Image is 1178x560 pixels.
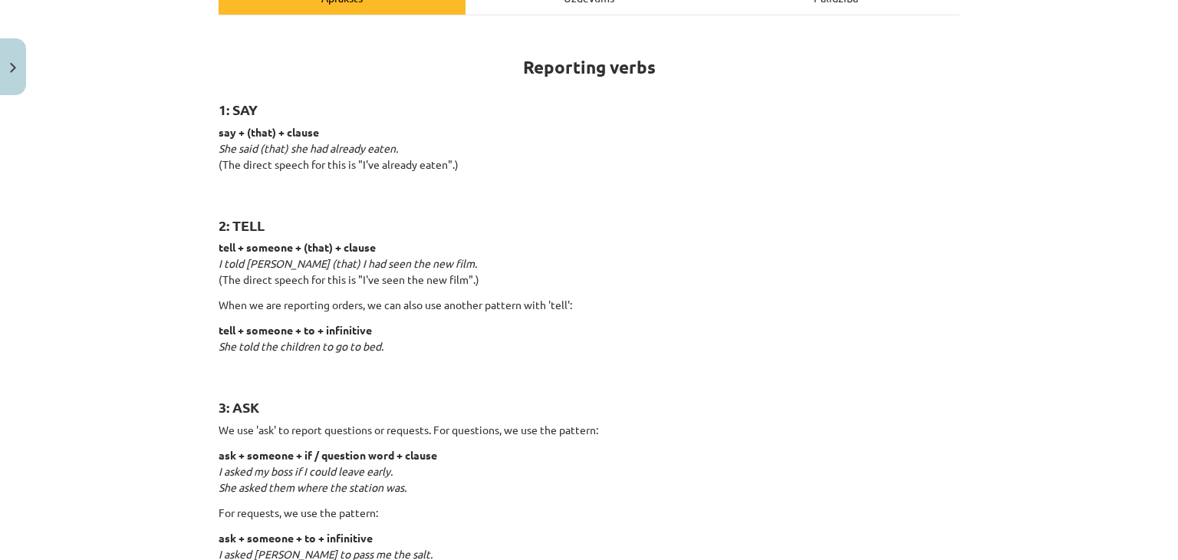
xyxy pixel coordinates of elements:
[219,531,373,545] strong: ask + someone + to + infinitive
[10,63,16,73] img: icon-close-lesson-0947bae3869378f0d4975bcd49f059093ad1ed9edebbc8119c70593378902aed.svg
[219,256,477,270] em: I told [PERSON_NAME] (that) I had seen the new film.
[219,323,372,337] strong: tell + someone + to + infinitive
[219,505,959,521] p: For requests, we use the pattern:
[219,216,265,234] strong: 2: TELL
[219,422,959,438] p: We use 'ask' to report questions or requests. For questions, we use the pattern:
[219,464,393,478] em: I asked my boss if I could leave early.
[523,56,656,78] strong: Reporting verbs
[219,141,398,155] em: She said (that) she had already eaten.
[219,448,437,462] strong: ask + someone + if / question word + clause
[219,240,376,254] strong: tell + someone + (that) + clause
[219,125,319,139] strong: say + (that) + clause
[219,297,959,313] p: When we are reporting orders, we can also use another pattern with 'tell':
[219,100,258,118] strong: 1: SAY
[219,480,406,494] em: She asked them where the station was.
[219,339,383,353] em: She told the children to go to bed.
[219,398,259,416] strong: 3: ASK
[219,239,959,288] p: (The direct speech for this is "I've seen the new film".)
[219,124,959,189] p: (The direct speech for this is "I've already eaten".)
